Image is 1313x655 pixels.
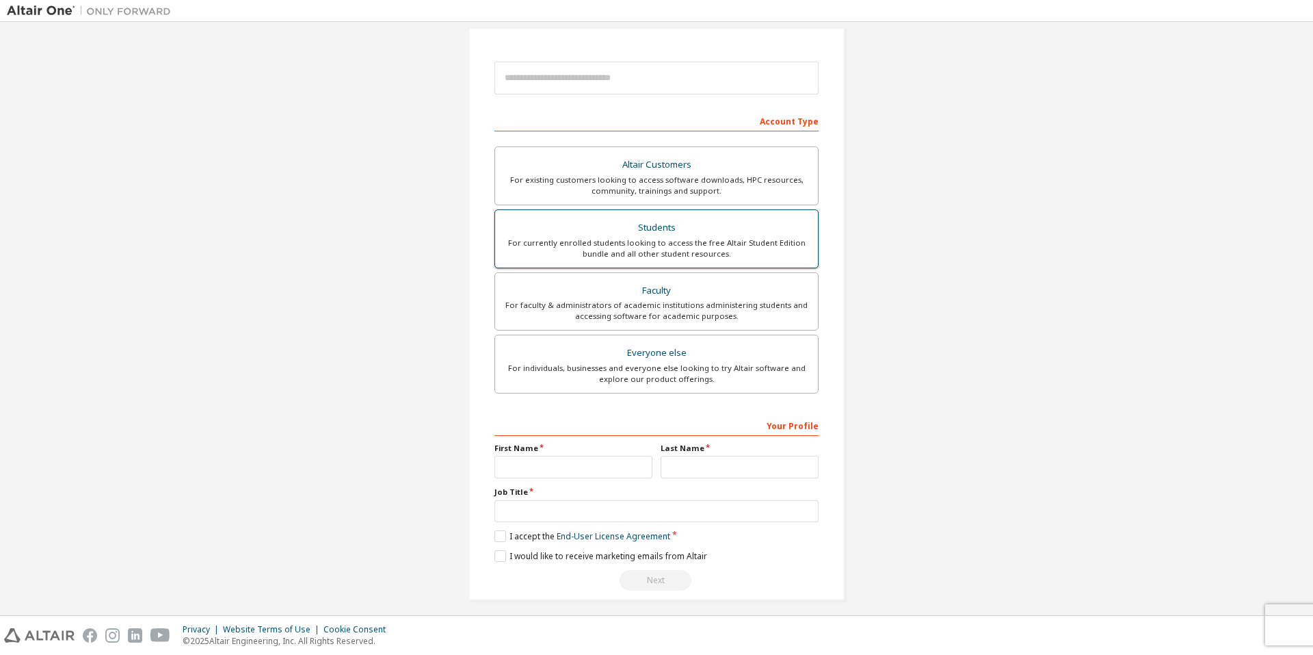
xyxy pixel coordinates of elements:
div: Cookie Consent [323,624,394,635]
div: Faculty [503,281,810,300]
a: End-User License Agreement [557,530,670,542]
img: Altair One [7,4,178,18]
img: instagram.svg [105,628,120,643]
img: youtube.svg [150,628,170,643]
label: Job Title [494,487,819,498]
label: I would like to receive marketing emails from Altair [494,550,707,562]
div: For currently enrolled students looking to access the free Altair Student Edition bundle and all ... [503,237,810,259]
label: First Name [494,443,652,454]
img: altair_logo.svg [4,628,75,643]
label: Last Name [661,443,819,454]
p: © 2025 Altair Engineering, Inc. All Rights Reserved. [183,635,394,647]
label: I accept the [494,530,670,542]
div: Everyone else [503,344,810,363]
div: For individuals, businesses and everyone else looking to try Altair software and explore our prod... [503,363,810,385]
div: For existing customers looking to access software downloads, HPC resources, community, trainings ... [503,175,810,196]
div: Privacy [183,624,223,635]
div: Students [503,218,810,237]
img: facebook.svg [83,628,97,643]
div: Website Terms of Use [223,624,323,635]
div: Your Profile [494,414,819,436]
div: For faculty & administrators of academic institutions administering students and accessing softwa... [503,300,810,322]
img: linkedin.svg [128,628,142,643]
div: Account Type [494,110,819,131]
div: Read and acccept EULA to continue [494,570,819,591]
div: Altair Customers [503,155,810,175]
